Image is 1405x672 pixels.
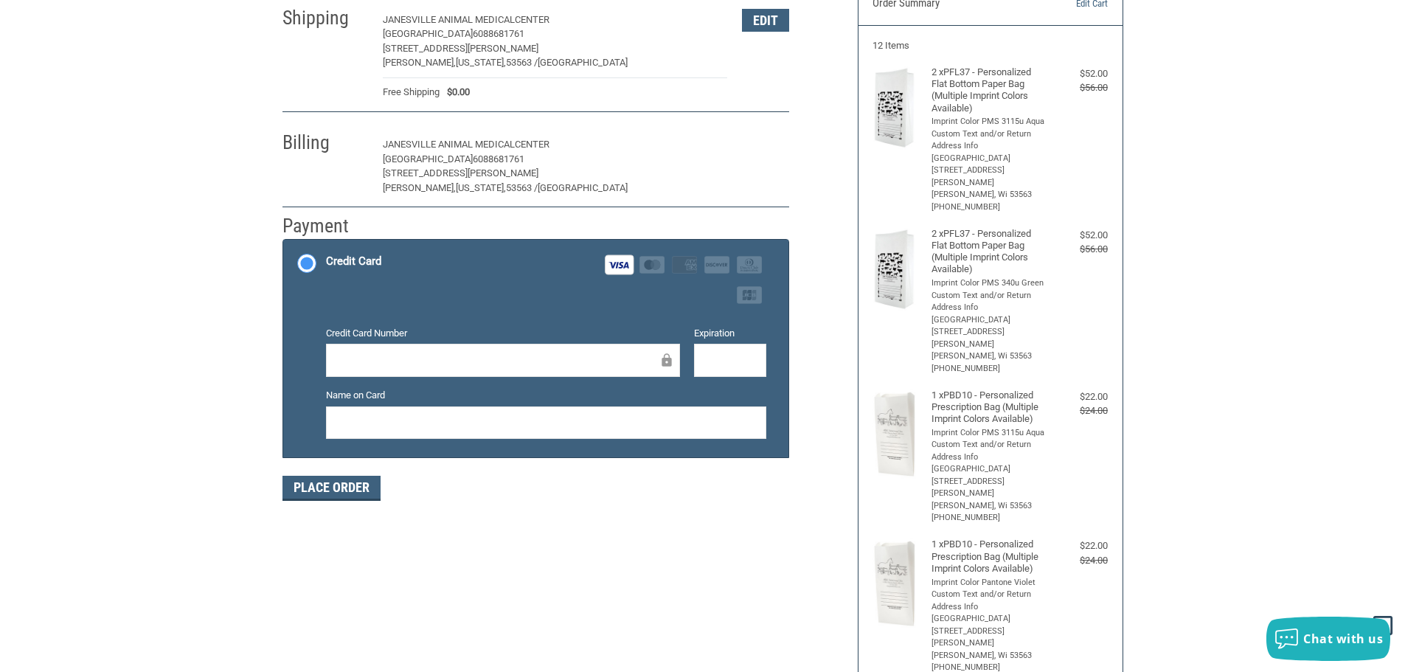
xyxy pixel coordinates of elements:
li: Custom Text and/or Return Address Info [GEOGRAPHIC_DATA] [STREET_ADDRESS][PERSON_NAME] [PERSON_NA... [932,290,1046,375]
div: $22.00 [1049,538,1108,553]
h2: Payment [282,214,369,238]
li: Imprint Color PMS 340u Green [932,277,1046,290]
li: Imprint Color Pantone Violet [932,577,1046,589]
span: [GEOGRAPHIC_DATA] [383,153,473,164]
div: $56.00 [1049,242,1108,257]
span: [US_STATE], [456,182,506,193]
iframe: To enrich screen reader interactions, please activate Accessibility in Grammarly extension settings [704,352,756,369]
span: [GEOGRAPHIC_DATA] [383,28,473,39]
h2: Billing [282,131,369,155]
h4: 2 x PFL37 - Personalized Flat Bottom Paper Bag (Multiple Imprint Colors Available) [932,228,1046,276]
span: JANESVILLE ANIMAL MEDICAL [383,139,515,150]
li: Imprint Color PMS 3115u Aqua [932,116,1046,128]
span: [US_STATE], [456,57,506,68]
span: CENTER [515,139,549,150]
div: $56.00 [1049,80,1108,95]
button: Edit [742,9,789,32]
h4: 1 x PBD10 - Personalized Prescription Bag (Multiple Imprint Colors Available) [932,538,1046,575]
h4: 1 x PBD10 - Personalized Prescription Bag (Multiple Imprint Colors Available) [932,389,1046,426]
span: [PERSON_NAME], [383,57,456,68]
label: Name on Card [326,388,766,403]
span: [PERSON_NAME], [383,182,456,193]
span: JANESVILLE ANIMAL MEDICAL [383,14,515,25]
div: $52.00 [1049,228,1108,243]
span: [STREET_ADDRESS][PERSON_NAME] [383,167,538,179]
label: Credit Card Number [326,326,680,341]
div: $24.00 [1049,553,1108,568]
button: Place Order [282,476,381,501]
span: Free Shipping [383,85,440,100]
li: Imprint Color PMS 3115u Aqua [932,427,1046,440]
label: Expiration [694,326,766,341]
span: CENTER [515,14,549,25]
span: [GEOGRAPHIC_DATA] [538,57,628,68]
button: Edit [742,134,789,156]
button: Chat with us [1266,617,1390,661]
span: 53563 / [506,57,538,68]
h2: Shipping [282,6,369,30]
div: $52.00 [1049,66,1108,81]
span: 53563 / [506,182,538,193]
li: Custom Text and/or Return Address Info [GEOGRAPHIC_DATA] [STREET_ADDRESS][PERSON_NAME] [PERSON_NA... [932,439,1046,524]
div: Credit Card [326,249,381,274]
div: $22.00 [1049,389,1108,404]
iframe: To enrich screen reader interactions, please activate Accessibility in Grammarly extension settings [336,414,756,431]
span: 6088681761 [473,153,524,164]
div: $24.00 [1049,403,1108,418]
li: Custom Text and/or Return Address Info [GEOGRAPHIC_DATA] [STREET_ADDRESS][PERSON_NAME] [PERSON_NA... [932,128,1046,214]
span: [GEOGRAPHIC_DATA] [538,182,628,193]
h4: 2 x PFL37 - Personalized Flat Bottom Paper Bag (Multiple Imprint Colors Available) [932,66,1046,114]
span: Chat with us [1303,631,1383,647]
span: [STREET_ADDRESS][PERSON_NAME] [383,43,538,54]
h3: 12 Items [873,40,1108,52]
span: $0.00 [440,85,470,100]
iframe: To enrich screen reader interactions, please activate Accessibility in Grammarly extension settings [336,352,659,369]
span: 6088681761 [473,28,524,39]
